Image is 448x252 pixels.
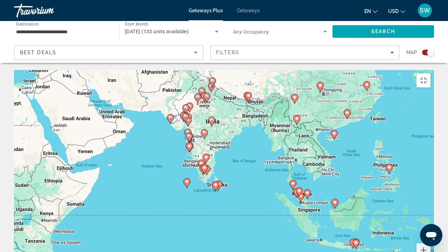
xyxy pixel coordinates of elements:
iframe: Button to launch messaging window [420,224,442,246]
a: Getaways [237,8,260,13]
span: Destination [16,21,39,26]
button: Toggle fullscreen view [416,73,430,87]
span: SW [420,7,430,14]
span: [DATE] (133 units available) [125,29,189,34]
span: Best Deals [20,50,56,55]
mat-select: Sort by [20,48,197,57]
button: Search [332,25,434,38]
span: Map [406,48,417,57]
span: en [364,8,371,14]
button: User Menu [416,3,434,18]
button: Filters [210,45,400,60]
span: Start Month [125,22,148,27]
span: Any Occupancy [233,29,269,35]
span: Search [371,29,395,34]
a: Getaways Plus [189,8,223,13]
span: USD [388,8,399,14]
a: Travorium [14,1,84,20]
button: Change language [364,6,378,16]
input: Select destination [16,28,110,36]
span: Filters [216,50,240,55]
button: Change currency [388,6,405,16]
